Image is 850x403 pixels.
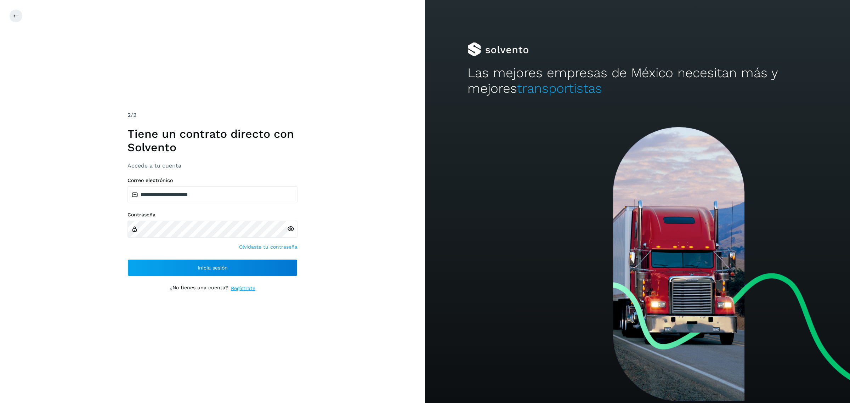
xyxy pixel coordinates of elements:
[127,162,297,169] h3: Accede a tu cuenta
[127,177,297,183] label: Correo electrónico
[239,243,297,251] a: Olvidaste tu contraseña
[127,127,297,154] h1: Tiene un contrato directo con Solvento
[127,259,297,276] button: Inicia sesión
[127,112,131,118] span: 2
[170,285,228,292] p: ¿No tienes una cuenta?
[467,65,807,97] h2: Las mejores empresas de México necesitan más y mejores
[198,265,228,270] span: Inicia sesión
[127,212,297,218] label: Contraseña
[127,111,297,119] div: /2
[231,285,255,292] a: Regístrate
[517,81,602,96] span: transportistas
